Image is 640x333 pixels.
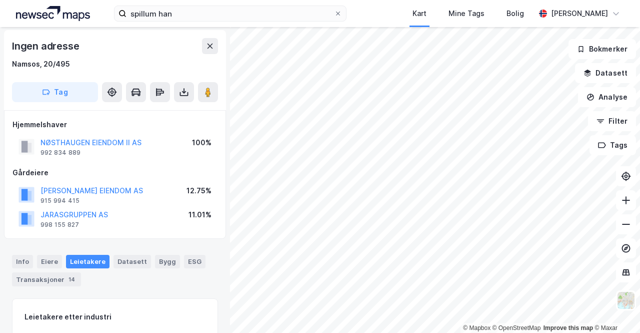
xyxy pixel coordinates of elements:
input: Søk på adresse, matrikkel, gårdeiere, leietakere eller personer [126,6,334,21]
button: Tags [589,135,636,155]
div: Namsos, 20/495 [12,58,70,70]
div: Gårdeiere [12,167,217,179]
div: Eiere [37,255,62,268]
button: Analyse [578,87,636,107]
div: 100% [192,137,211,149]
a: Mapbox [463,324,490,331]
div: Leietakere [66,255,109,268]
button: Filter [588,111,636,131]
div: 12.75% [186,185,211,197]
button: Tag [12,82,98,102]
div: 11.01% [188,209,211,221]
div: Kart [412,8,426,20]
div: Mine Tags [448,8,484,20]
div: Bolig [506,8,524,20]
div: Datasett [113,255,151,268]
button: Datasett [575,63,636,83]
div: 14 [66,274,77,284]
iframe: Chat Widget [590,285,640,333]
div: 992 834 889 [40,149,80,157]
div: Hjemmelshaver [12,119,217,131]
a: Improve this map [543,324,593,331]
img: logo.a4113a55bc3d86da70a041830d287a7e.svg [16,6,90,21]
div: ESG [184,255,205,268]
div: 998 155 827 [40,221,79,229]
div: Bygg [155,255,180,268]
div: Info [12,255,33,268]
div: 915 994 415 [40,197,79,205]
div: Transaksjoner [12,272,81,286]
div: Leietakere etter industri [24,311,205,323]
div: Ingen adresse [12,38,81,54]
div: Kontrollprogram for chat [590,285,640,333]
button: Bokmerker [568,39,636,59]
div: [PERSON_NAME] [551,8,608,20]
a: OpenStreetMap [492,324,541,331]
